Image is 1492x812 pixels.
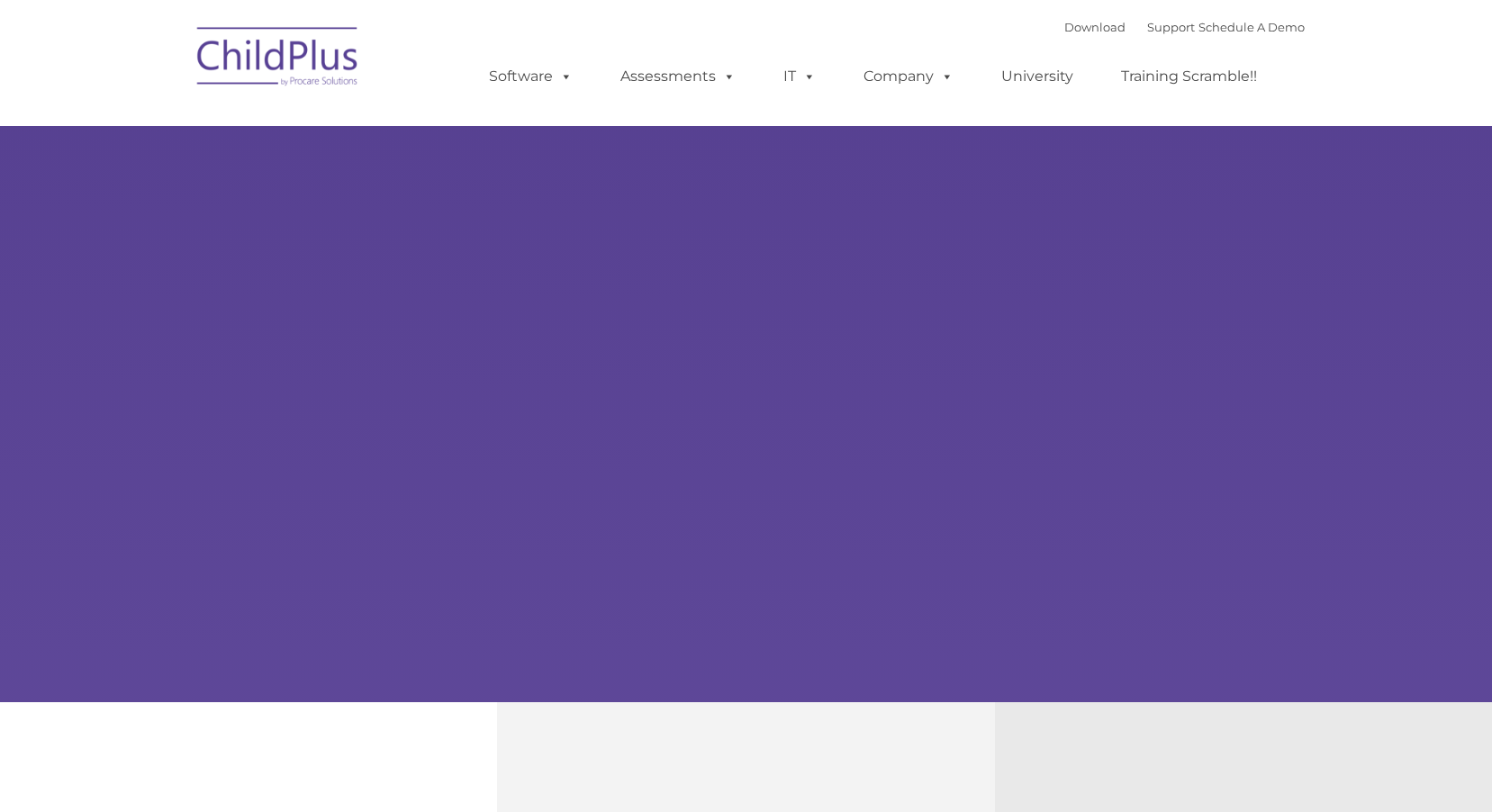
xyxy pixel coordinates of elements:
a: Support [1147,20,1195,34]
a: Assessments [602,59,754,95]
font: | [1064,20,1305,34]
a: IT [765,59,834,95]
img: ChildPlus by Procare Solutions [188,14,368,104]
a: Company [845,59,972,95]
a: Software [471,59,591,95]
a: Training Scramble!! [1103,59,1275,95]
a: Download [1064,20,1126,34]
a: Schedule A Demo [1198,20,1305,34]
a: University [983,59,1091,95]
